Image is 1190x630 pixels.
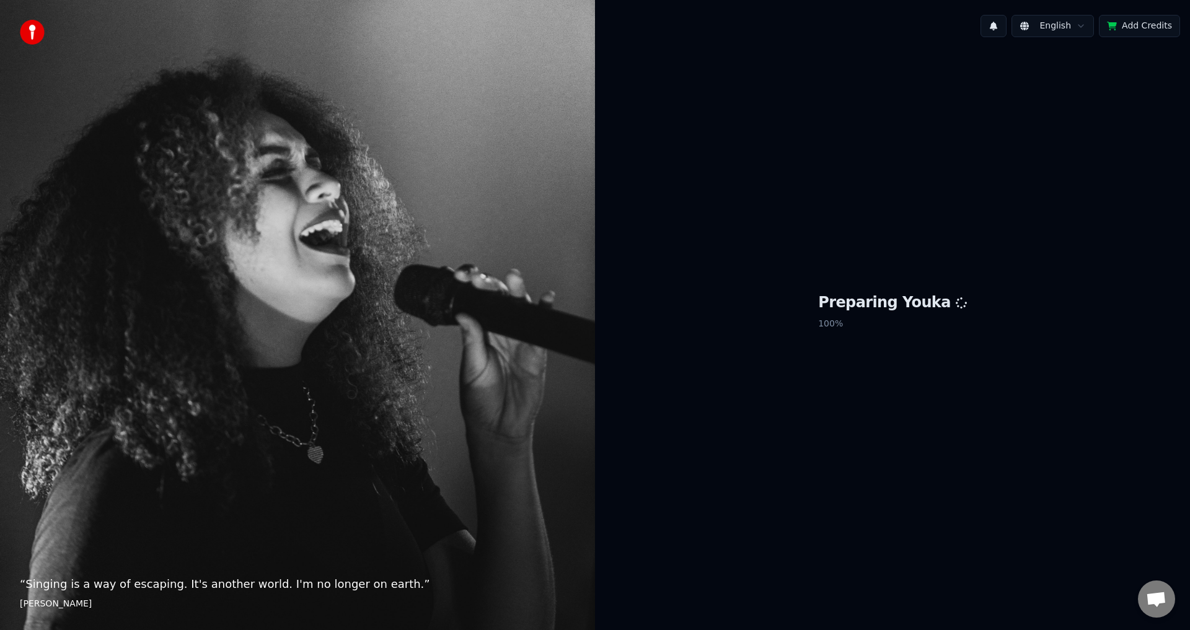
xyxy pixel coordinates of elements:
[818,293,967,313] h1: Preparing Youka
[20,598,575,610] footer: [PERSON_NAME]
[20,575,575,593] p: “ Singing is a way of escaping. It's another world. I'm no longer on earth. ”
[818,313,967,335] p: 100 %
[20,20,45,45] img: youka
[1138,580,1175,618] div: Open chat
[1099,15,1180,37] button: Add Credits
